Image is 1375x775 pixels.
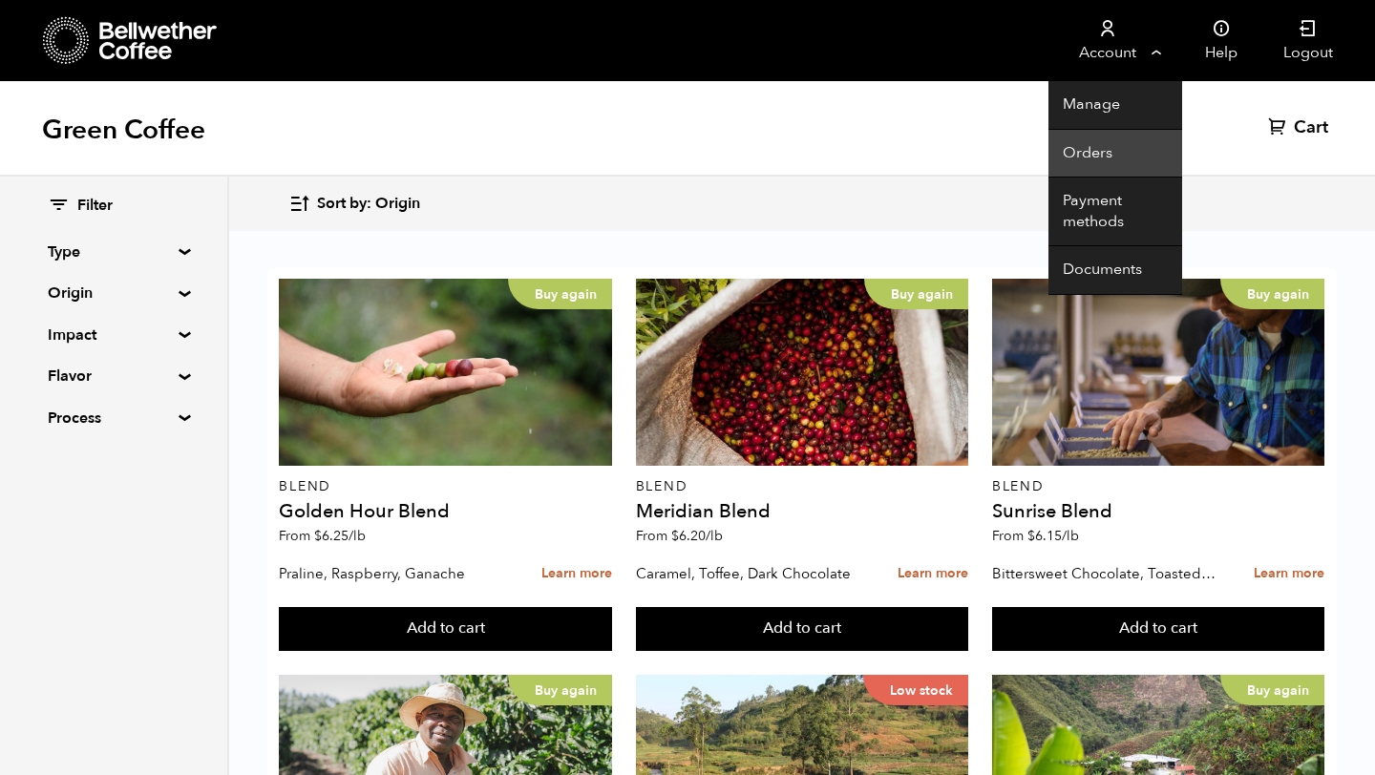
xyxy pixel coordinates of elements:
[992,502,1324,521] h4: Sunrise Blend
[1294,116,1328,139] span: Cart
[508,279,612,309] p: Buy again
[1048,178,1182,246] a: Payment methods
[671,527,723,545] bdi: 6.20
[1048,81,1182,130] a: Manage
[279,559,505,588] p: Praline, Raspberry, Ganache
[992,559,1218,588] p: Bittersweet Chocolate, Toasted Marshmallow, Candied Orange, Praline
[671,527,679,545] span: $
[1027,527,1079,545] bdi: 6.15
[636,480,968,493] p: Blend
[1062,527,1079,545] span: /lb
[279,527,366,545] span: From
[992,527,1079,545] span: From
[314,527,366,545] bdi: 6.25
[288,181,420,226] button: Sort by: Origin
[317,194,420,215] span: Sort by: Origin
[863,675,968,705] p: Low stock
[279,502,611,521] h4: Golden Hour Blend
[1268,116,1333,139] a: Cart
[992,480,1324,493] p: Blend
[636,279,968,466] a: Buy again
[1220,675,1324,705] p: Buy again
[636,559,862,588] p: Caramel, Toffee, Dark Chocolate
[636,502,968,521] h4: Meridian Blend
[48,324,180,346] summary: Impact
[992,607,1324,651] button: Add to cart
[48,241,180,263] summary: Type
[48,365,180,387] summary: Flavor
[314,527,322,545] span: $
[77,196,113,217] span: Filter
[279,607,611,651] button: Add to cart
[636,527,723,545] span: From
[48,407,180,429] summary: Process
[992,279,1324,466] a: Buy again
[864,279,968,309] p: Buy again
[349,527,366,545] span: /lb
[279,279,611,466] a: Buy again
[1027,527,1035,545] span: $
[1048,246,1182,295] a: Documents
[42,113,205,147] h1: Green Coffee
[508,675,612,705] p: Buy again
[1254,554,1324,595] a: Learn more
[48,282,180,304] summary: Origin
[279,480,611,493] p: Blend
[636,607,968,651] button: Add to cart
[1220,279,1324,309] p: Buy again
[898,554,968,595] a: Learn more
[706,527,723,545] span: /lb
[1048,130,1182,178] a: Orders
[541,554,612,595] a: Learn more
